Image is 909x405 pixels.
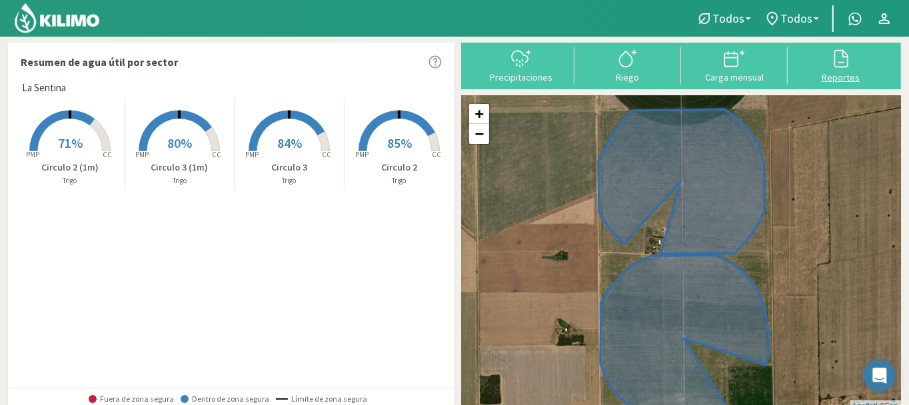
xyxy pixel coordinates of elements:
p: Trigo [15,175,125,187]
tspan: CC [213,151,222,160]
span: Todos [780,11,812,25]
span: La Sentina [22,81,66,96]
p: Circulo 3 [235,161,344,175]
span: 85% [387,135,412,151]
span: Fuera de zona segura [89,394,174,404]
tspan: CC [322,151,331,160]
a: Zoom in [469,104,489,124]
span: Límite de zona segura [276,394,367,404]
span: Dentro de zona segura [181,394,269,404]
span: 71% [58,135,83,151]
button: Reportes [788,47,894,83]
button: Carga mensual [681,47,788,83]
button: Precipitaciones [468,47,574,83]
div: Reportes [792,73,890,82]
div: Open Intercom Messenger [864,360,896,392]
p: Trigo [345,175,454,187]
tspan: PMP [135,151,149,160]
span: 80% [167,135,192,151]
button: Riego [574,47,681,83]
p: Trigo [235,175,344,187]
tspan: PMP [355,151,369,160]
div: Carga mensual [685,73,784,82]
a: Zoom out [469,124,489,144]
tspan: CC [432,151,441,160]
span: 84% [277,135,302,151]
span: Todos [712,11,744,25]
p: Circulo 3 (1m) [125,161,235,175]
img: Kilimo [13,2,101,34]
p: Circulo 2 [345,161,454,175]
p: Trigo [125,175,235,187]
p: Circulo 2 (1m) [15,161,125,175]
tspan: PMP [26,151,39,160]
tspan: PMP [245,151,259,160]
div: Precipitaciones [472,73,570,82]
tspan: CC [103,151,112,160]
div: Riego [578,73,677,82]
p: Resumen de agua útil por sector [21,54,178,70]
